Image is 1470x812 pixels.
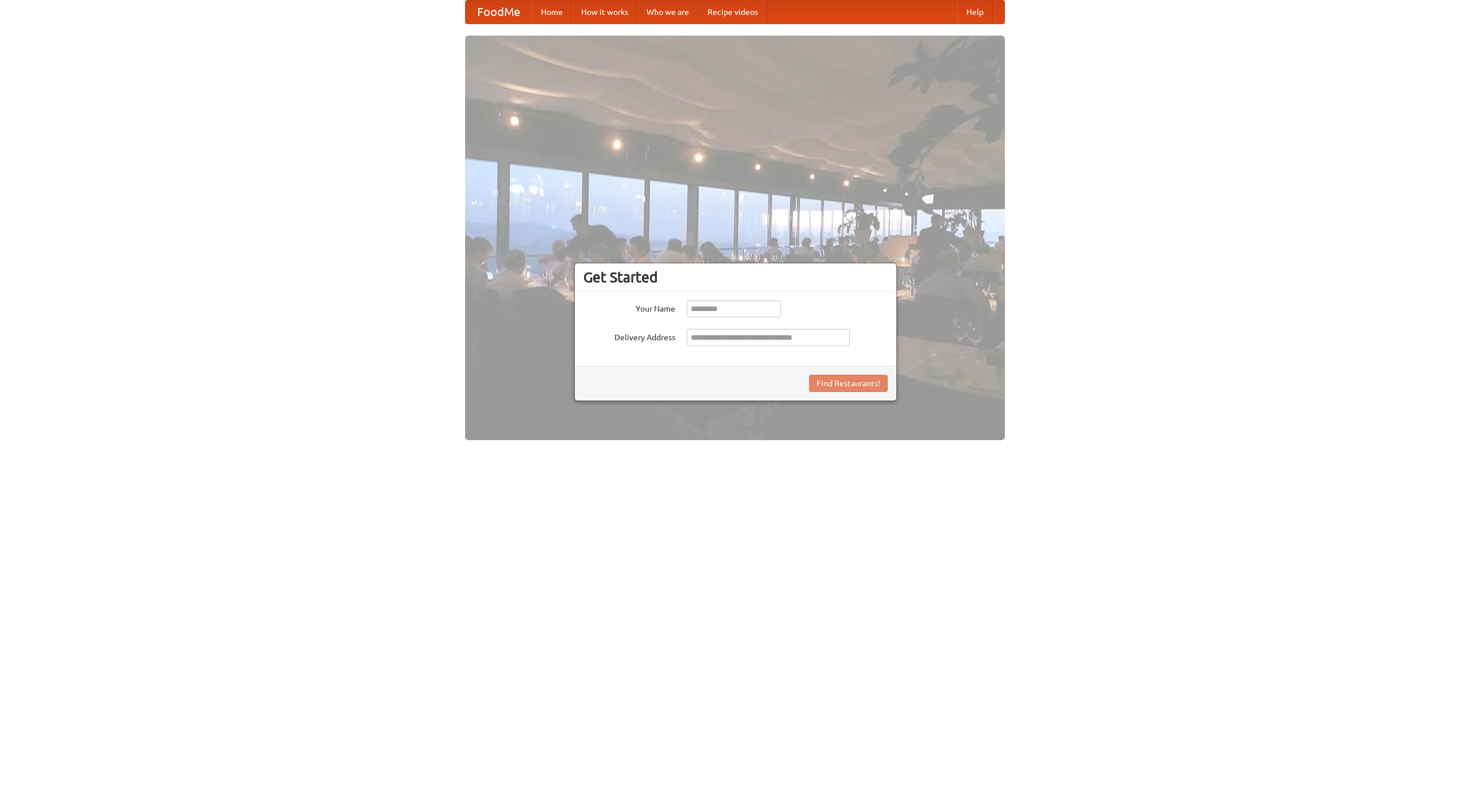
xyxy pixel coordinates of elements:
button: Find Restaurants! [809,375,888,392]
label: Delivery Address [583,329,675,343]
h3: Get Started [583,269,888,286]
a: Help [957,1,993,24]
a: How it works [572,1,637,24]
a: Home [532,1,572,24]
a: Recipe videos [698,1,767,24]
label: Your Name [583,300,675,314]
a: FoodMe [466,1,532,24]
a: Who we are [637,1,698,24]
